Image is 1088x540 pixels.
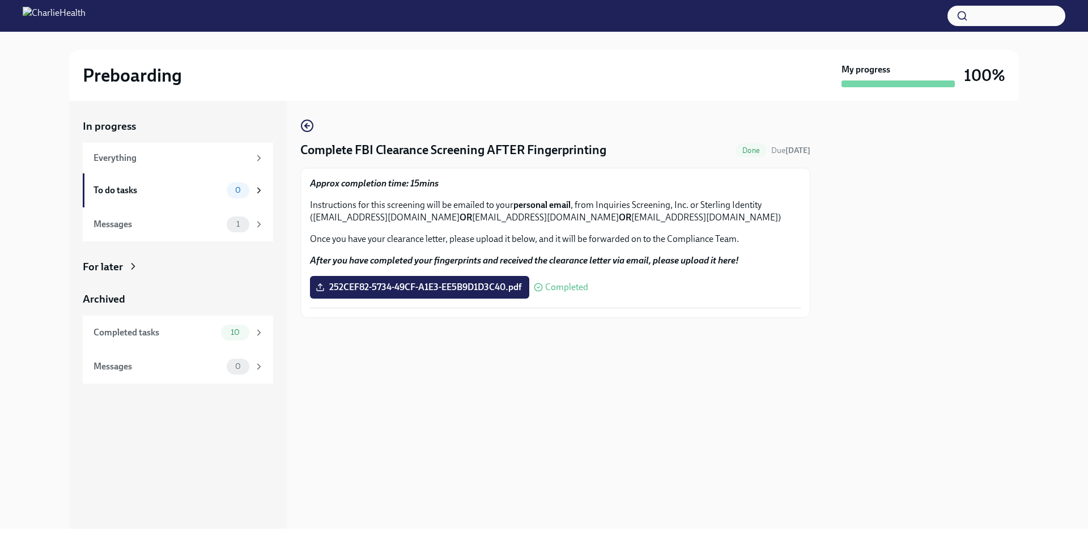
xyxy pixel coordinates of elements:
[229,220,246,228] span: 1
[93,360,222,373] div: Messages
[93,152,249,164] div: Everything
[83,316,273,350] a: Completed tasks10
[228,362,248,371] span: 0
[310,199,801,224] p: Instructions for this screening will be emailed to your , from Inquiries Screening, Inc. or Sterl...
[83,143,273,173] a: Everything
[83,207,273,241] a: Messages1
[771,145,810,156] span: October 17th, 2025 07:00
[83,260,273,274] a: For later
[545,283,588,292] span: Completed
[83,350,273,384] a: Messages0
[513,199,571,210] strong: personal email
[310,178,439,189] strong: Approx completion time: 15mins
[228,186,248,194] span: 0
[93,184,222,197] div: To do tasks
[310,276,529,299] label: 252CEF82-5734-49CF-A1E3-EE5B9D1D3C40.pdf
[93,326,216,339] div: Completed tasks
[785,146,810,155] strong: [DATE]
[964,65,1005,86] h3: 100%
[310,255,739,266] strong: After you have completed your fingerprints and received the clearance letter via email, please up...
[841,63,890,76] strong: My progress
[83,260,123,274] div: For later
[619,212,631,223] strong: OR
[83,64,182,87] h2: Preboarding
[736,146,767,155] span: Done
[23,7,86,25] img: CharlieHealth
[318,282,521,293] span: 252CEF82-5734-49CF-A1E3-EE5B9D1D3C40.pdf
[83,119,273,134] a: In progress
[83,292,273,307] a: Archived
[310,233,801,245] p: Once you have your clearance letter, please upload it below, and it will be forwarded on to the C...
[224,328,246,337] span: 10
[460,212,472,223] strong: OR
[93,218,222,231] div: Messages
[83,173,273,207] a: To do tasks0
[300,142,606,159] h4: Complete FBI Clearance Screening AFTER Fingerprinting
[771,146,810,155] span: Due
